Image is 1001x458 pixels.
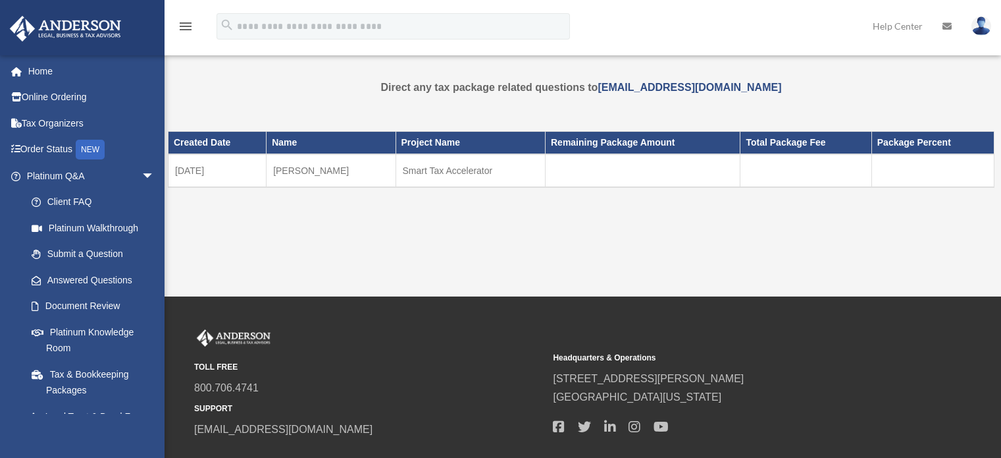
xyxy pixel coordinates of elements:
strong: Direct any tax package related questions to [381,82,782,93]
a: Order StatusNEW [9,136,174,163]
a: Document Review [18,293,174,320]
th: Name [267,132,396,154]
small: SUPPORT [194,402,544,416]
a: [EMAIL_ADDRESS][DOMAIN_NAME] [598,82,781,93]
a: Tax Organizers [9,110,174,136]
a: 800.706.4741 [194,382,259,393]
i: search [220,18,234,32]
img: User Pic [971,16,991,36]
div: NEW [76,140,105,159]
a: Submit a Question [18,241,174,268]
a: menu [178,23,193,34]
img: Anderson Advisors Platinum Portal [6,16,125,42]
a: Tax & Bookkeeping Packages [18,361,168,403]
th: Total Package Fee [740,132,871,154]
a: [EMAIL_ADDRESS][DOMAIN_NAME] [194,424,372,435]
a: [GEOGRAPHIC_DATA][US_STATE] [553,391,721,403]
th: Remaining Package Amount [545,132,740,154]
a: Client FAQ [18,189,174,215]
small: Headquarters & Operations [553,351,902,365]
td: Smart Tax Accelerator [396,154,545,187]
a: [STREET_ADDRESS][PERSON_NAME] [553,373,744,384]
i: menu [178,18,193,34]
a: Platinum Walkthrough [18,215,174,241]
a: Home [9,58,174,84]
th: Project Name [396,132,545,154]
a: Answered Questions [18,267,174,293]
a: Platinum Knowledge Room [18,319,174,361]
td: [PERSON_NAME] [267,154,396,187]
img: Anderson Advisors Platinum Portal [194,329,273,347]
th: Created Date [168,132,267,154]
span: arrow_drop_down [141,163,168,190]
th: Package Percent [871,132,994,154]
small: TOLL FREE [194,360,544,374]
a: Land Trust & Deed Forum [18,403,174,430]
a: Online Ordering [9,84,174,111]
a: Platinum Q&Aarrow_drop_down [9,163,174,189]
td: [DATE] [168,154,267,187]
